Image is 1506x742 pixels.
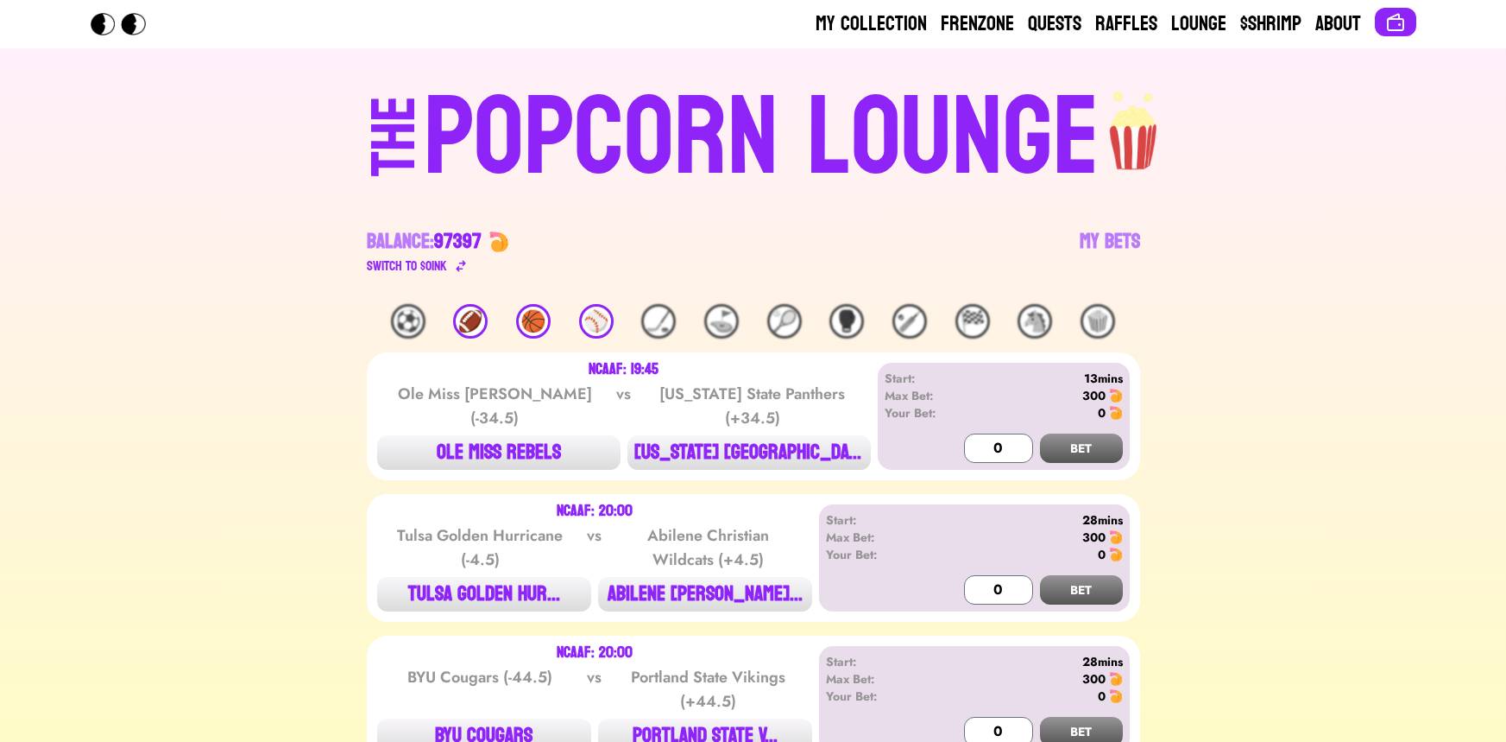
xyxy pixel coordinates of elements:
[367,256,447,276] div: Switch to $ OINK
[1082,387,1106,404] div: 300
[222,76,1285,193] a: THEPOPCORN LOUNGEpopcorn
[1098,546,1106,563] div: 0
[1109,389,1123,403] img: 🍤
[826,529,925,546] div: Max Bet:
[1100,76,1170,173] img: popcorn
[621,665,796,713] div: Portland State Vikings (+44.5)
[1240,10,1301,38] a: $Shrimp
[1098,688,1106,705] div: 0
[826,546,925,563] div: Your Bet:
[653,382,851,430] div: [US_STATE] State Panthers (+34.5)
[885,370,964,387] div: Start:
[1018,304,1052,339] div: 🐴
[598,577,812,612] button: ABILENE [PERSON_NAME]...
[1095,10,1157,38] a: Raffles
[396,382,594,430] div: Ole Miss [PERSON_NAME] (-34.5)
[557,646,633,660] div: NCAAF: 20:00
[424,83,1100,193] div: POPCORN LOUNGE
[1315,10,1361,38] a: About
[453,304,488,339] div: 🏈
[91,13,160,35] img: Popcorn
[1040,434,1123,463] button: BET
[829,304,864,339] div: 🥊
[1109,406,1123,420] img: 🍤
[924,653,1122,670] div: 28mins
[1082,529,1106,546] div: 300
[393,665,567,713] div: BYU Cougars (-44.5)
[767,304,802,339] div: 🎾
[589,363,658,377] div: NCAAF: 19:45
[362,96,425,211] div: THE
[924,511,1122,529] div: 28mins
[391,304,425,339] div: ⚽️
[627,435,871,470] button: [US_STATE] [GEOGRAPHIC_DATA][US_STATE]...
[816,10,927,38] a: My Collection
[885,404,964,422] div: Your Bet:
[1109,530,1123,544] img: 🍤
[613,382,634,430] div: vs
[393,523,567,572] div: Tulsa Golden Hurricane (-4.5)
[641,304,676,339] div: 🏒
[955,304,990,339] div: 🏁
[579,304,614,339] div: ⚾️
[964,370,1123,387] div: 13mins
[1082,670,1106,688] div: 300
[377,435,621,470] button: OLE MISS REBELS
[1080,228,1140,276] a: My Bets
[1081,304,1115,339] div: 🍿
[892,304,927,339] div: 🏏
[1171,10,1226,38] a: Lounge
[1385,12,1406,33] img: Connect wallet
[1109,548,1123,561] img: 🍤
[704,304,739,339] div: ⛳️
[583,523,605,572] div: vs
[826,688,925,705] div: Your Bet:
[1109,689,1123,703] img: 🍤
[367,228,482,256] div: Balance:
[826,670,925,688] div: Max Bet:
[826,653,925,670] div: Start:
[1040,575,1123,605] button: BET
[885,387,964,404] div: Max Bet:
[826,511,925,529] div: Start:
[1028,10,1081,38] a: Quests
[557,504,633,518] div: NCAAF: 20:00
[516,304,551,339] div: 🏀
[434,223,482,260] span: 97397
[621,523,796,572] div: Abilene Christian Wildcats (+4.5)
[1109,672,1123,686] img: 🍤
[1098,404,1106,422] div: 0
[488,231,509,252] img: 🍤
[377,577,591,612] button: TULSA GOLDEN HUR...
[583,665,605,713] div: vs
[941,10,1014,38] a: Frenzone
